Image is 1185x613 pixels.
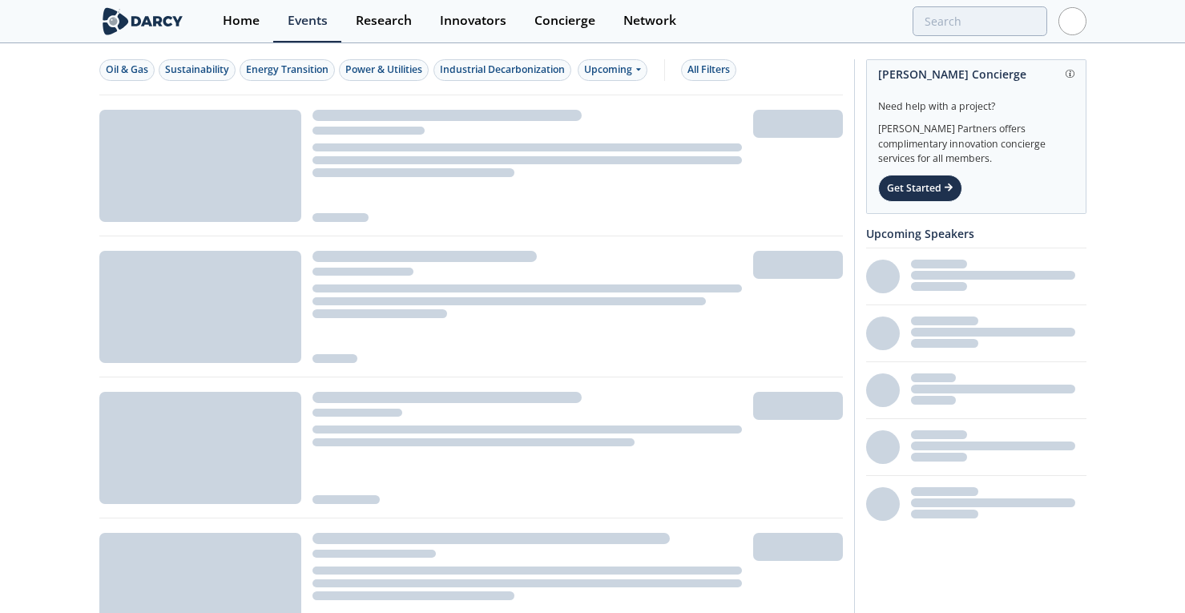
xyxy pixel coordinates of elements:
[246,63,328,77] div: Energy Transition
[623,14,676,27] div: Network
[99,59,155,81] button: Oil & Gas
[99,7,187,35] img: logo-wide.svg
[165,63,229,77] div: Sustainability
[339,59,429,81] button: Power & Utilities
[1118,549,1169,597] iframe: chat widget
[1058,7,1086,35] img: Profile
[878,114,1074,167] div: [PERSON_NAME] Partners offers complimentary innovation concierge services for all members.
[687,63,730,77] div: All Filters
[223,14,260,27] div: Home
[878,88,1074,114] div: Need help with a project?
[345,63,422,77] div: Power & Utilities
[433,59,571,81] button: Industrial Decarbonization
[878,60,1074,88] div: [PERSON_NAME] Concierge
[159,59,236,81] button: Sustainability
[356,14,412,27] div: Research
[681,59,736,81] button: All Filters
[534,14,595,27] div: Concierge
[440,63,565,77] div: Industrial Decarbonization
[866,220,1086,248] div: Upcoming Speakers
[913,6,1047,36] input: Advanced Search
[106,63,148,77] div: Oil & Gas
[578,59,647,81] div: Upcoming
[440,14,506,27] div: Innovators
[288,14,328,27] div: Events
[1066,70,1074,79] img: information.svg
[240,59,335,81] button: Energy Transition
[878,175,962,202] div: Get Started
